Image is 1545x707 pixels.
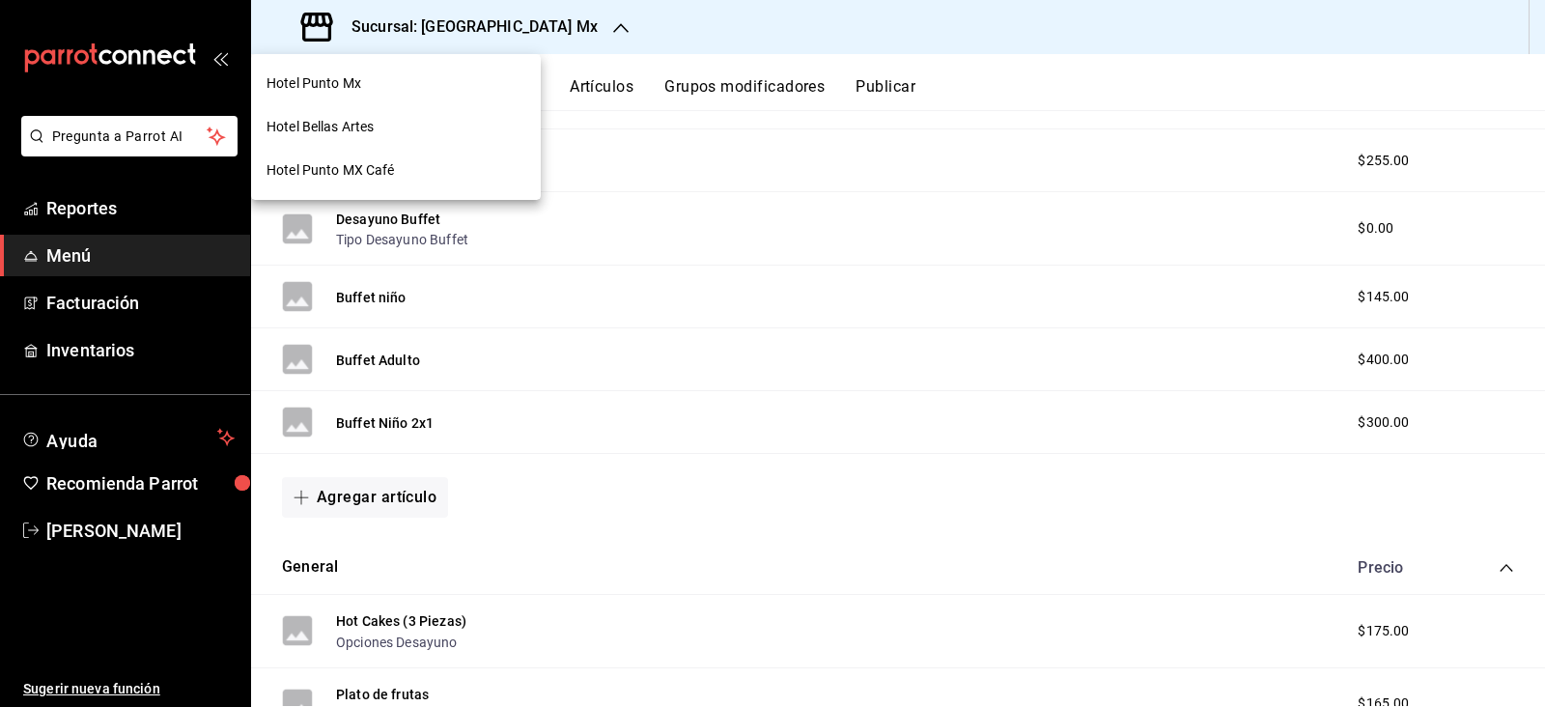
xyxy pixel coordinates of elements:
div: Hotel Punto MX Café [251,149,541,192]
span: Hotel Punto MX Café [267,160,395,181]
div: Hotel Bellas Artes [251,105,541,149]
span: Hotel Bellas Artes [267,117,374,137]
span: Hotel Punto Mx [267,73,361,94]
div: Hotel Punto Mx [251,62,541,105]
